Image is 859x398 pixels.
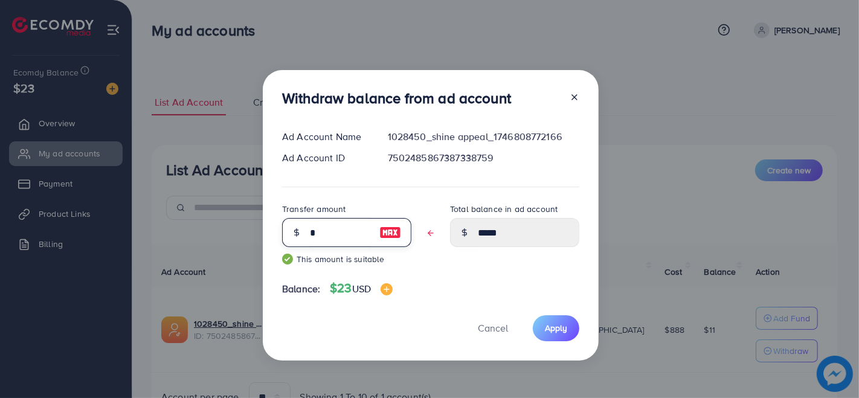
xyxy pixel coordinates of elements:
div: Ad Account ID [272,151,378,165]
div: Ad Account Name [272,130,378,144]
div: 1028450_shine appeal_1746808772166 [378,130,589,144]
button: Cancel [463,315,523,341]
label: Transfer amount [282,203,346,215]
span: Cancel [478,321,508,335]
label: Total balance in ad account [450,203,558,215]
span: Apply [545,322,567,334]
button: Apply [533,315,579,341]
span: USD [352,282,371,295]
h3: Withdraw balance from ad account [282,89,511,107]
span: Balance: [282,282,320,296]
h4: $23 [330,281,393,296]
img: image [381,283,393,295]
small: This amount is suitable [282,253,411,265]
img: guide [282,254,293,265]
div: 7502485867387338759 [378,151,589,165]
img: image [379,225,401,240]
